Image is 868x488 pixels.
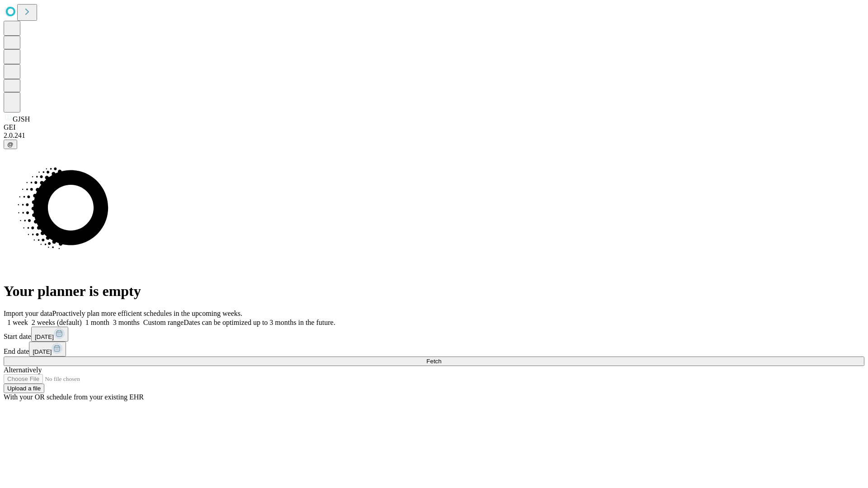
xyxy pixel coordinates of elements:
span: 3 months [113,319,140,326]
div: Start date [4,327,864,342]
div: 2.0.241 [4,131,864,140]
button: @ [4,140,17,149]
span: Proactively plan more efficient schedules in the upcoming weeks. [52,310,242,317]
span: @ [7,141,14,148]
div: GEI [4,123,864,131]
button: Fetch [4,357,864,366]
span: Import your data [4,310,52,317]
span: Dates can be optimized up to 3 months in the future. [184,319,335,326]
div: End date [4,342,864,357]
span: Fetch [426,358,441,365]
span: 1 week [7,319,28,326]
button: [DATE] [31,327,68,342]
span: With your OR schedule from your existing EHR [4,393,144,401]
button: Upload a file [4,384,44,393]
span: 1 month [85,319,109,326]
span: GJSH [13,115,30,123]
span: Custom range [143,319,184,326]
span: [DATE] [35,333,54,340]
span: 2 weeks (default) [32,319,82,326]
span: Alternatively [4,366,42,374]
span: [DATE] [33,348,52,355]
button: [DATE] [29,342,66,357]
h1: Your planner is empty [4,283,864,300]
